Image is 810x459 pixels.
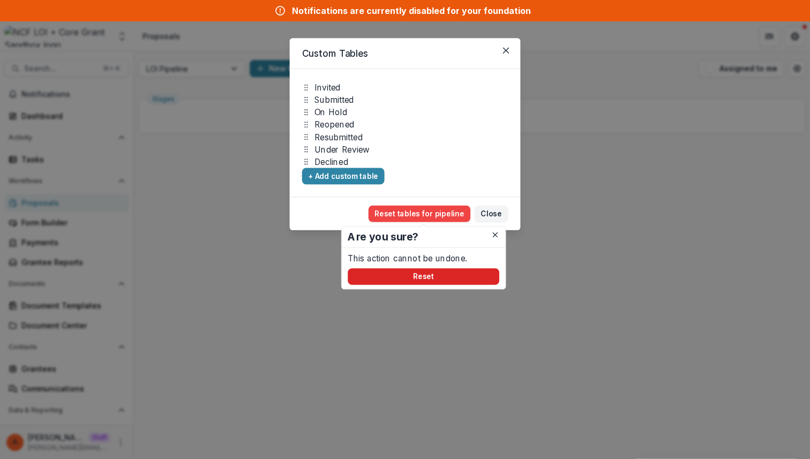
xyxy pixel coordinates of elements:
div: Under Review [302,143,508,155]
div: Submitted [302,94,508,106]
p: Invited [314,81,340,94]
button: Close [498,42,514,59]
p: Resubmitted [314,131,362,143]
p: Submitted [314,94,354,106]
button: Reset tables for pipeline [369,206,470,222]
div: Declined [302,155,508,168]
p: Declined [314,155,348,168]
div: Resubmitted [302,131,508,143]
header: Custom Tables [290,38,521,69]
button: Close [475,206,508,222]
p: Reopened [314,118,354,131]
h2: Are you sure? [348,231,499,243]
button: Close [489,229,501,241]
div: On Hold [302,106,508,118]
button: + Add custom table [302,168,385,184]
p: Under Review [314,143,370,155]
p: On Hold [314,106,347,118]
div: Invited [302,81,508,94]
div: Reopened [302,118,508,131]
div: Notifications are currently disabled for your foundation [292,4,531,17]
button: Reset [348,268,499,285]
p: This action cannot be undone. [348,252,499,264]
